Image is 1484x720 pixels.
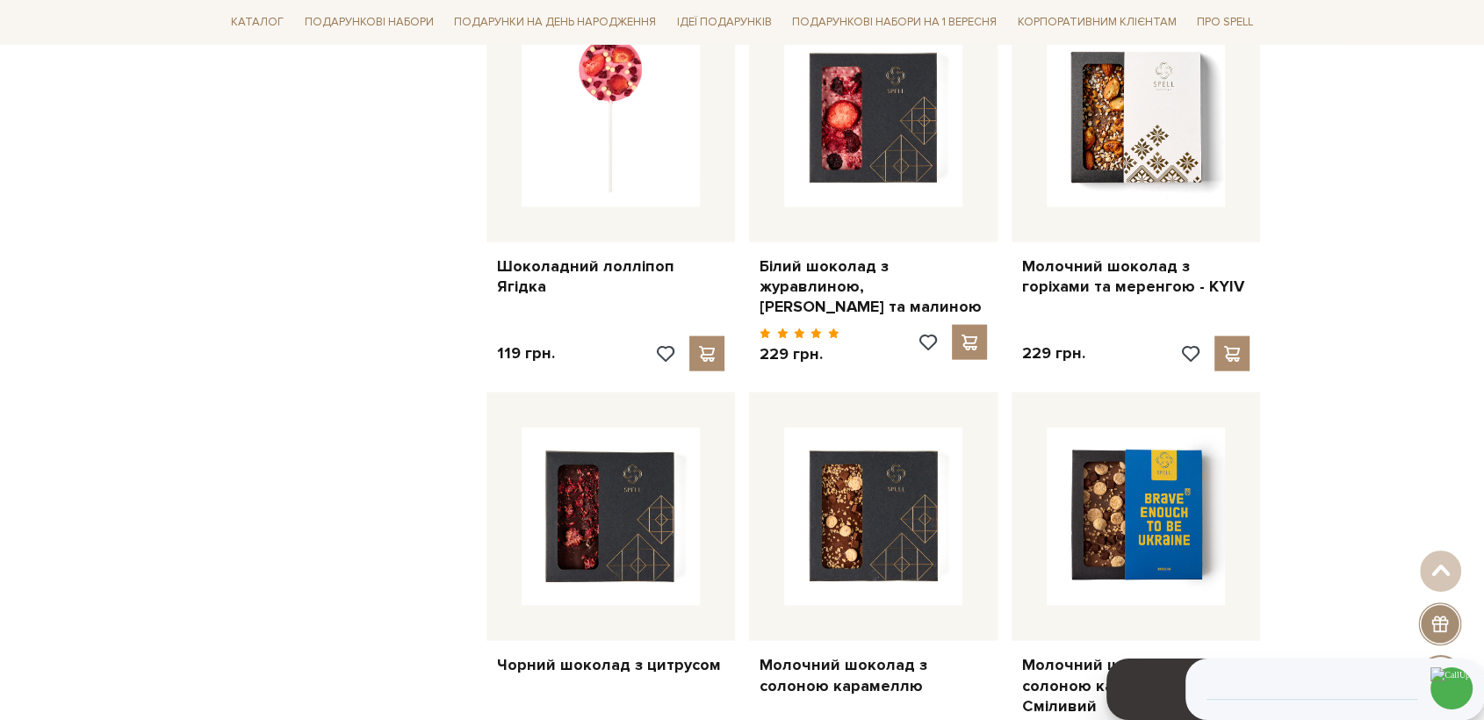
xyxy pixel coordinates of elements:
[497,343,555,364] p: 119 грн.
[1011,7,1184,37] a: Корпоративним клієнтам
[1190,9,1260,36] a: Про Spell
[497,256,724,298] a: Шоколадний лолліпоп Ягідка
[760,256,987,318] a: Білий шоколад з журавлиною, [PERSON_NAME] та малиною
[224,9,291,36] a: Каталог
[497,655,724,675] a: Чорний шоколад з цитрусом
[760,655,987,696] a: Молочний шоколад з солоною карамеллю
[1022,256,1250,298] a: Молочний шоколад з горіхами та меренгою - KYIV
[1022,655,1250,716] a: Молочний шоколад з солоною карамеллю Сміливий
[670,9,779,36] a: Ідеї подарунків
[447,9,663,36] a: Подарунки на День народження
[785,7,1004,37] a: Подарункові набори на 1 Вересня
[298,9,441,36] a: Подарункові набори
[1022,343,1085,364] p: 229 грн.
[760,344,839,364] p: 229 грн.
